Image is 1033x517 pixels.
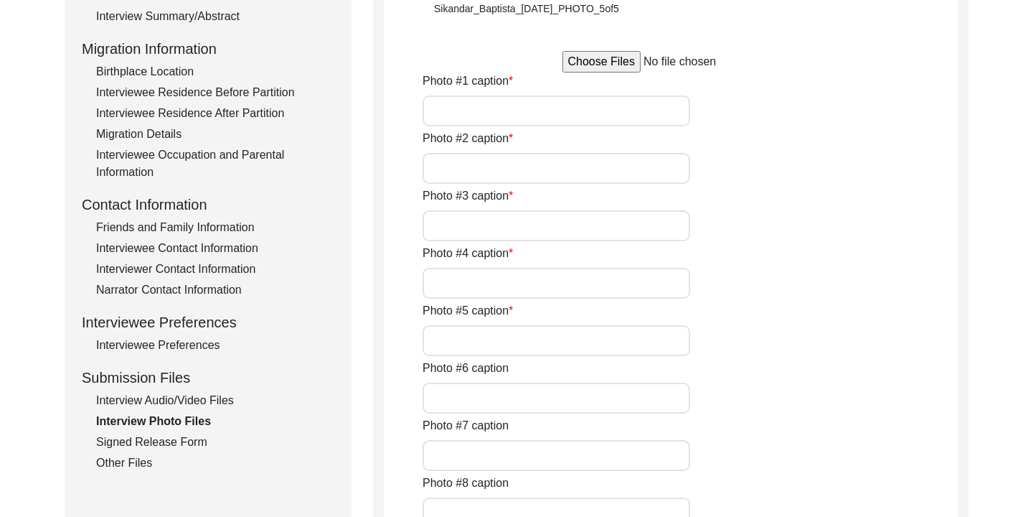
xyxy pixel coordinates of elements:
div: Submission Files [82,367,334,388]
div: Birthplace Location [96,63,334,80]
div: Interview Photo Files [96,413,334,430]
label: Photo #3 caption [423,187,513,205]
div: Interviewee Residence After Partition [96,105,334,122]
div: Contact Information [82,194,334,215]
div: Interviewee Contact Information [96,240,334,257]
div: Interviewee Residence Before Partition [96,84,334,101]
label: Photo #7 caption [423,417,509,434]
div: Migration Details [96,126,334,143]
label: Photo #5 caption [423,302,513,320]
div: Interview Audio/Video Files [96,392,334,409]
div: Interviewee Preferences [96,337,334,354]
div: Interviewee Preferences [82,312,334,333]
div: Friends and Family Information [96,219,334,236]
label: Photo #2 caption [423,130,513,147]
label: Photo #1 caption [423,73,513,90]
label: Photo #4 caption [423,245,513,262]
div: Signed Release Form [96,434,334,451]
div: Interviewee Occupation and Parental Information [96,146,334,181]
label: Photo #6 caption [423,360,509,377]
div: Other Files [96,455,334,472]
div: Interviewer Contact Information [96,261,334,278]
div: Migration Information [82,38,334,60]
label: Photo #8 caption [423,475,509,492]
div: Narrator Contact Information [96,281,334,299]
div: Interview Summary/Abstract [96,8,334,25]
